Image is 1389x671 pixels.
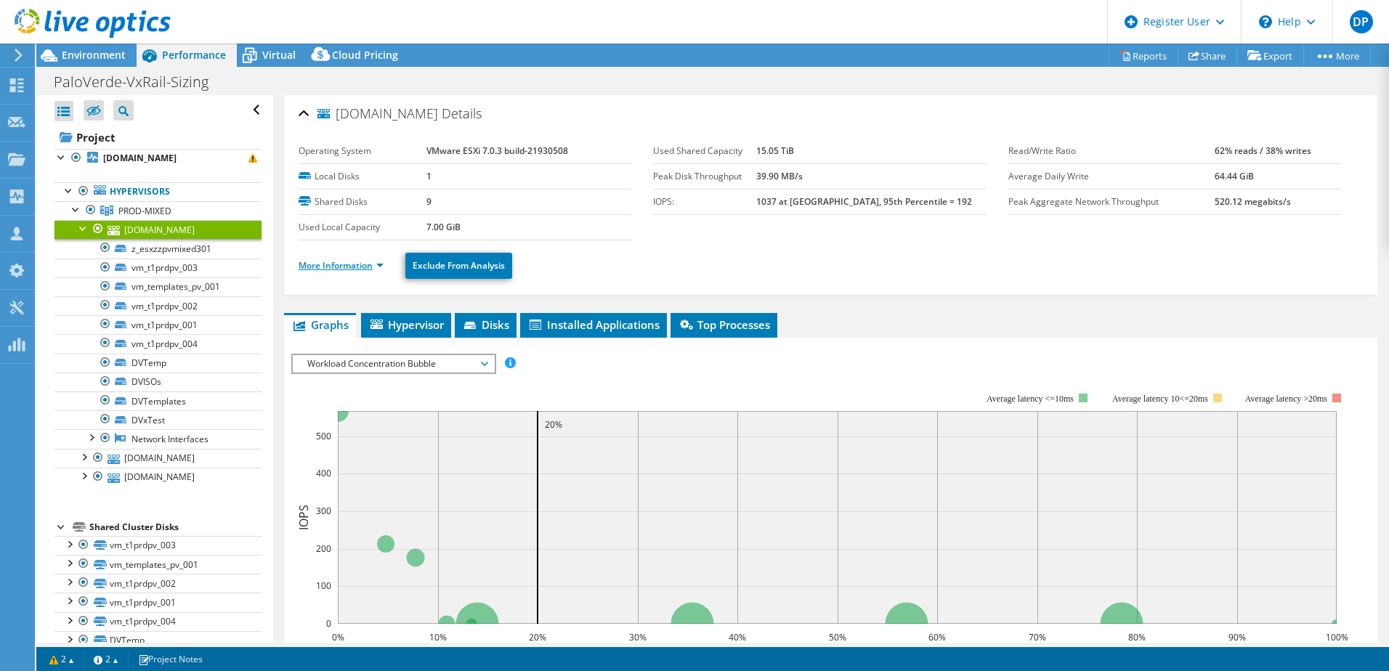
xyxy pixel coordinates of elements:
b: 1 [426,170,432,182]
a: DVTemplates [54,391,262,410]
a: 2 [39,650,84,668]
a: PROD-MIXED [54,201,262,220]
label: Shared Disks [299,195,426,209]
text: Average latency >20ms [1245,394,1327,404]
span: Environment [62,48,126,62]
a: [DOMAIN_NAME] [54,468,262,487]
label: Used Local Capacity [299,220,426,235]
span: Top Processes [678,317,770,332]
a: vm_t1prdpv_004 [54,612,262,631]
a: DVTemp [54,631,262,650]
span: Workload Concentration Bubble [300,355,487,373]
a: vm_t1prdpv_001 [54,315,262,334]
a: vm_templates_pv_001 [54,555,262,574]
b: 64.44 GiB [1215,170,1254,182]
a: Network Interfaces [54,429,262,448]
text: 100% [1325,631,1348,643]
text: 70% [1029,631,1046,643]
text: 90% [1228,631,1246,643]
tspan: Average latency <=10ms [987,394,1074,404]
span: Graphs [291,317,349,332]
b: 15.05 TiB [756,145,794,157]
b: [DOMAIN_NAME] [103,152,177,164]
span: PROD-MIXED [118,205,171,217]
a: Reports [1109,44,1178,67]
a: Project [54,126,262,149]
a: vm_t1prdpv_002 [54,296,262,315]
a: Project Notes [128,650,213,668]
text: 10% [429,631,447,643]
span: [DOMAIN_NAME] [317,107,438,121]
tspan: Average latency 10<=20ms [1112,394,1208,404]
text: 200 [316,542,331,555]
b: 39.90 MB/s [756,170,803,182]
text: 0% [331,631,344,643]
svg: \n [1259,15,1272,28]
span: Disks [462,317,509,332]
span: Cloud Pricing [332,48,398,62]
a: [DOMAIN_NAME] [54,220,262,239]
a: vm_t1prdpv_001 [54,593,262,611]
a: DVTemp [54,354,262,373]
label: Operating System [299,144,426,158]
a: 2 [84,650,129,668]
text: 50% [829,631,846,643]
text: 400 [316,467,331,479]
a: z_esxzzpvmixed301 [54,239,262,258]
a: [DOMAIN_NAME] [54,149,262,168]
a: Share [1178,44,1237,67]
span: Installed Applications [527,317,660,332]
text: 80% [1128,631,1146,643]
a: vm_templates_pv_001 [54,277,262,296]
a: vm_t1prdpv_003 [54,259,262,277]
a: DVISOs [54,373,262,391]
b: 1037 at [GEOGRAPHIC_DATA], 95th Percentile = 192 [756,195,972,208]
text: 300 [316,505,331,517]
div: Shared Cluster Disks [89,518,262,536]
a: More Information [299,259,384,272]
b: 62% reads / 38% writes [1215,145,1311,157]
span: DP [1350,10,1373,33]
a: vm_t1prdpv_003 [54,536,262,555]
a: Hypervisors [54,182,262,201]
text: 20% [529,631,546,643]
span: Performance [162,48,226,62]
label: Peak Disk Throughput [653,169,756,184]
b: 520.12 megabits/s [1215,195,1291,208]
a: vm_t1prdpv_004 [54,334,262,353]
text: 500 [316,430,331,442]
label: Local Disks [299,169,426,184]
label: Peak Aggregate Network Throughput [1008,195,1215,209]
b: 9 [426,195,432,208]
a: Exclude From Analysis [405,253,512,279]
label: Used Shared Capacity [653,144,756,158]
label: Read/Write Ratio [1008,144,1215,158]
b: 7.00 GiB [426,221,461,233]
text: 20% [545,418,562,431]
span: Virtual [262,48,296,62]
a: vm_t1prdpv_002 [54,574,262,593]
label: Average Daily Write [1008,169,1215,184]
a: More [1303,44,1371,67]
a: [DOMAIN_NAME] [54,449,262,468]
text: 100 [316,579,331,592]
a: DVxTest [54,410,262,429]
a: Export [1236,44,1304,67]
b: VMware ESXi 7.0.3 build-21930508 [426,145,568,157]
text: 0 [326,617,331,630]
text: 40% [729,631,746,643]
span: Details [442,105,482,122]
label: IOPS: [653,195,756,209]
h1: PaloVerde-VxRail-Sizing [47,74,231,90]
text: 30% [629,631,647,643]
text: 60% [928,631,946,643]
span: Hypervisor [368,317,444,332]
text: IOPS [296,505,312,530]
